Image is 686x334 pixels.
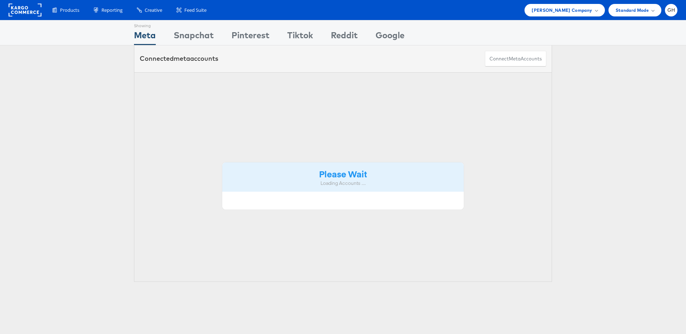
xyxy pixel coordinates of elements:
[287,29,313,45] div: Tiktok
[667,8,675,13] span: GH
[319,168,367,180] strong: Please Wait
[60,7,79,14] span: Products
[331,29,358,45] div: Reddit
[232,29,269,45] div: Pinterest
[134,29,156,45] div: Meta
[184,7,207,14] span: Feed Suite
[174,29,214,45] div: Snapchat
[101,7,123,14] span: Reporting
[532,6,592,14] span: [PERSON_NAME] Company
[509,55,521,62] span: meta
[145,7,162,14] span: Creative
[485,51,546,67] button: ConnectmetaAccounts
[134,20,156,29] div: Showing
[376,29,404,45] div: Google
[140,54,218,63] div: Connected accounts
[174,54,190,63] span: meta
[616,6,649,14] span: Standard Mode
[228,180,458,187] div: Loading Accounts ....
